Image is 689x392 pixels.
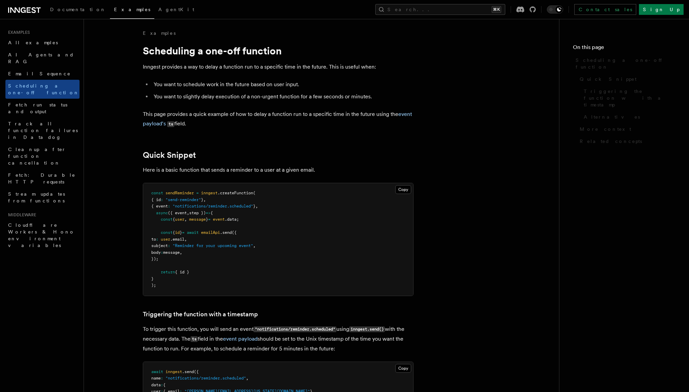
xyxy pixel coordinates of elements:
[8,52,74,64] span: AI Agents and RAG
[8,121,78,140] span: Track all function failures in Datadog
[152,80,414,89] li: You want to schedule work in the future based on user input.
[5,118,80,143] a: Track all function failures in Datadog
[580,126,631,132] span: More context
[8,40,58,45] span: All examples
[232,230,237,235] span: ({
[5,99,80,118] a: Fetch run status and output
[161,270,175,274] span: return
[5,219,80,251] a: Cloudflare Workers & Hono environment variables
[581,85,675,111] a: Triggering the function with a timestamp
[395,364,411,373] button: Copy
[50,7,106,12] span: Documentation
[180,230,182,235] span: }
[114,7,150,12] span: Examples
[161,237,170,242] span: user
[151,376,161,381] span: name
[143,45,414,57] h1: Scheduling a one-off function
[8,147,66,166] span: Cleanup after function cancellation
[187,211,189,215] span: ,
[143,109,414,129] p: This page provides a quick example of how to delay a function run to a specific time in the futur...
[191,336,198,342] code: ts
[8,71,71,76] span: Email Sequence
[255,204,258,209] span: ,
[151,204,168,209] span: { event
[110,2,154,19] a: Examples
[208,217,210,222] span: =
[584,88,675,108] span: Triggering the function with a timestamp
[151,237,156,242] span: to
[143,165,414,175] p: Here is a basic function that sends a reminder to a user at a given email.
[168,204,170,209] span: :
[175,230,180,235] span: id
[576,57,675,70] span: Scheduling a one-off function
[161,197,163,202] span: :
[5,36,80,49] a: All examples
[375,4,505,15] button: Search...⌘K
[584,114,640,120] span: Alternatives
[8,172,75,185] span: Fetch: Durable HTTP requests
[143,62,414,72] p: Inngest provides a way to delay a function run to a specific time in the future. This is useful w...
[151,276,154,281] span: }
[156,237,158,242] span: :
[213,217,225,222] span: event
[253,191,255,195] span: (
[173,204,253,209] span: "notifications/reminder.scheduled"
[5,68,80,80] a: Email Sequence
[167,121,174,127] code: ts
[182,230,184,235] span: =
[161,383,163,387] span: :
[218,191,253,195] span: .createFunction
[201,197,203,202] span: }
[143,324,414,353] p: To trigger this function, you will send an event using with the necessary data. The field in the ...
[170,237,184,242] span: .email
[151,197,161,202] span: { id
[173,230,175,235] span: {
[8,191,65,203] span: Stream updates from functions
[156,211,168,215] span: async
[151,369,163,374] span: await
[184,217,187,222] span: ,
[8,102,67,114] span: Fetch run status and output
[206,211,210,215] span: =>
[639,4,684,15] a: Sign Up
[180,250,182,255] span: ,
[154,2,198,18] a: AgentKit
[5,49,80,68] a: AI Agents and RAG
[547,5,563,14] button: Toggle dark mode
[168,211,187,215] span: ({ event
[574,4,636,15] a: Contact sales
[8,83,79,95] span: Scheduling a one-off function
[143,30,176,36] a: Examples
[573,43,675,54] h4: On this page
[580,76,637,82] span: Quick Snippet
[395,185,411,194] button: Copy
[152,92,414,101] li: You want to slightly delay execution of a non-urgent function for a few seconds or minutes.
[201,230,220,235] span: emailApi
[161,230,173,235] span: const
[5,30,30,35] span: Examples
[253,326,336,332] code: "notifications/reminder.scheduled"
[182,369,194,374] span: .send
[163,250,180,255] span: message
[151,191,163,195] span: const
[187,230,199,235] span: await
[46,2,110,18] a: Documentation
[492,6,501,13] kbd: ⌘K
[165,197,201,202] span: "send-reminder"
[225,217,239,222] span: .data;
[5,80,80,99] a: Scheduling a one-off function
[580,138,642,145] span: Related concepts
[5,169,80,188] a: Fetch: Durable HTTP requests
[175,217,184,222] span: user
[253,204,255,209] span: }
[5,143,80,169] a: Cleanup after function cancellation
[168,243,170,248] span: :
[203,197,206,202] span: ,
[184,237,187,242] span: ,
[151,256,158,261] span: });
[196,191,199,195] span: =
[577,73,675,85] a: Quick Snippet
[158,7,194,12] span: AgentKit
[165,191,194,195] span: sendReminder
[577,123,675,135] a: More context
